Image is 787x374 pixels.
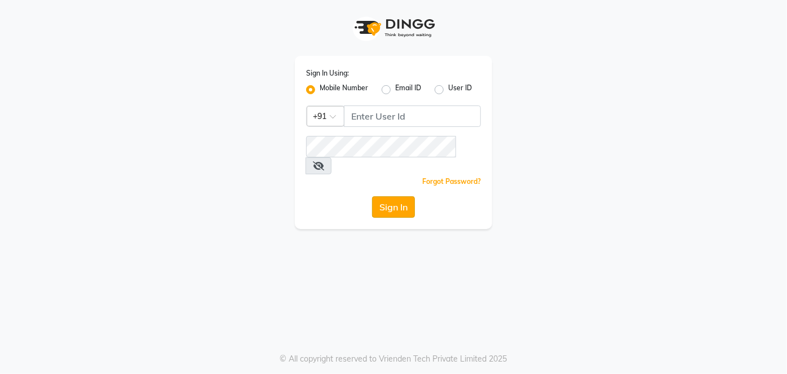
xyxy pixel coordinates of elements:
input: Username [344,105,481,127]
button: Sign In [372,196,415,218]
label: Sign In Using: [306,68,349,78]
label: Mobile Number [320,83,368,96]
a: Forgot Password? [422,177,481,186]
label: Email ID [395,83,421,96]
img: logo1.svg [348,11,439,45]
input: Username [306,136,456,157]
label: User ID [448,83,472,96]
